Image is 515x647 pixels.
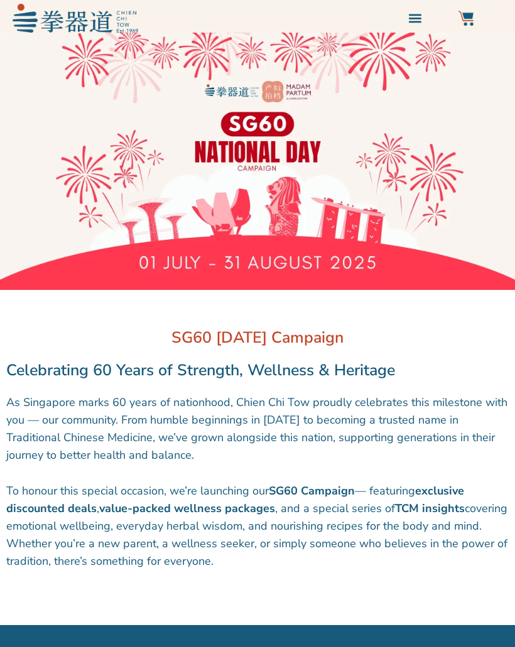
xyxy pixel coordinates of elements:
p: To honour this special occasion, we’re launching our — featuring , , and a special series of cove... [6,482,509,570]
h2: Celebrating 60 Years of Strength, Wellness & Heritage [6,360,509,381]
b: value-packed wellness packages [99,501,275,516]
h2: SG60 [DATE] Campaign [6,328,509,348]
p: As Singapore marks 60 years of nationhood, Chien Chi Tow proudly celebrates this milestone with y... [6,393,509,464]
b: TCM insights [395,501,465,516]
b: SG60 Campaign [269,483,355,498]
b: exclusive discounted deals [6,483,464,516]
img: Website Icon-03 [458,11,474,26]
div: Menu Toggle [404,8,425,28]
